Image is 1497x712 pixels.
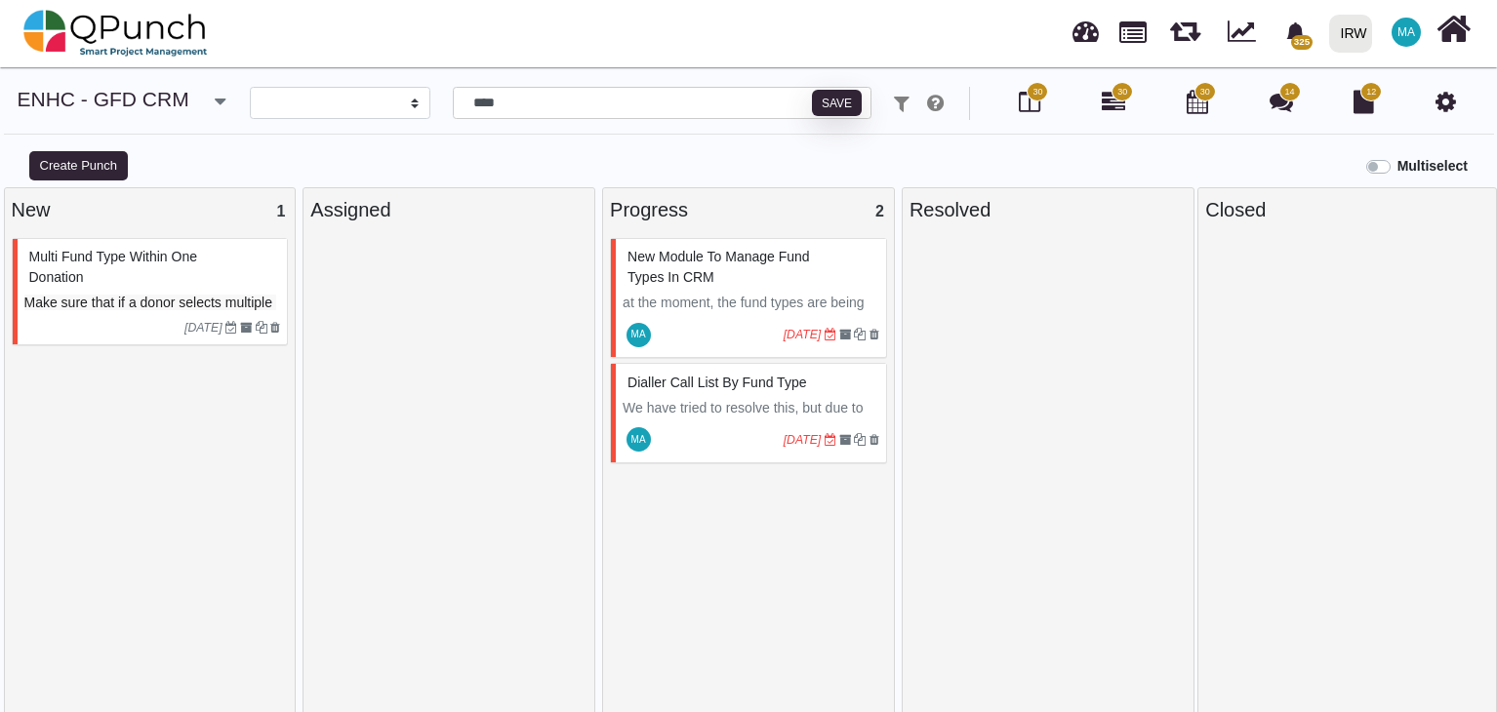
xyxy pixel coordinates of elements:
[1205,195,1489,224] div: Closed
[854,434,866,446] i: Clone
[1436,11,1471,48] i: Home
[1072,12,1099,41] span: Dashboard
[870,434,879,446] i: Delete
[839,329,851,340] i: Archive
[184,321,223,335] i: [DATE]
[310,195,587,224] div: Assigned
[825,434,836,446] i: Due Date
[910,195,1187,224] div: Resolved
[870,329,879,340] i: Delete
[18,88,189,110] a: ENHC - GFD CRM
[1366,86,1376,99] span: 12
[276,203,285,219] span: 1
[1285,22,1306,43] svg: bell fill
[1341,17,1367,51] div: IRW
[29,249,197,285] span: #81754
[825,329,836,340] i: Due Date
[854,329,866,340] i: Clone
[1397,26,1415,38] span: MA
[812,90,862,117] button: Save
[1392,18,1421,47] span: Mahmood Ashraf
[627,249,810,285] span: #81749
[631,330,646,339] span: MA
[225,322,237,334] i: Due Date
[927,94,944,113] i: e.g: punch or !ticket or &Category or #label or @username or $priority or *iteration or ^addition...
[1019,90,1040,113] i: Board
[1354,90,1374,113] i: Document Library
[627,375,806,390] span: #81745
[631,435,646,445] span: MA
[1270,90,1293,113] i: Punch Discussion
[256,322,267,334] i: Clone
[1218,1,1274,65] div: Dynamic Report
[23,4,208,62] img: qpunch-sp.fa6292f.png
[1274,1,1321,62] a: bell fill325
[623,398,879,562] p: We have tried to resolve this, but due to the restriction on the managed package by [PERSON_NAME]...
[1119,13,1147,43] span: Projects
[623,293,879,436] p: at the moment, the fund types are being managed in the Excel file in Teams, which is not easy to ...
[29,151,128,180] button: Create Punch
[1320,1,1380,65] a: IRW
[784,433,822,447] i: [DATE]
[1170,10,1200,42] span: Releases
[12,195,289,224] div: New
[1032,86,1042,99] span: 30
[1285,86,1295,99] span: 14
[24,295,276,351] span: Make sure that if a donor selects multiple fund types on a website for donation that these choice...
[1380,1,1433,63] a: MA
[610,195,887,224] div: Progress
[1187,90,1208,113] i: Calendar
[1397,158,1468,174] b: Multiselect
[784,328,822,341] i: [DATE]
[1291,35,1312,50] span: 325
[627,323,651,347] span: Mahmood Ashraf
[270,322,280,334] i: Delete
[1117,86,1127,99] span: 30
[1278,15,1313,50] div: Notification
[240,322,252,334] i: Archive
[627,427,651,452] span: Mahmood Ashraf
[1102,90,1125,113] i: Gantt
[839,434,851,446] i: Archive
[1102,98,1125,113] a: 30
[1200,86,1210,99] span: 30
[875,203,884,219] span: 2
